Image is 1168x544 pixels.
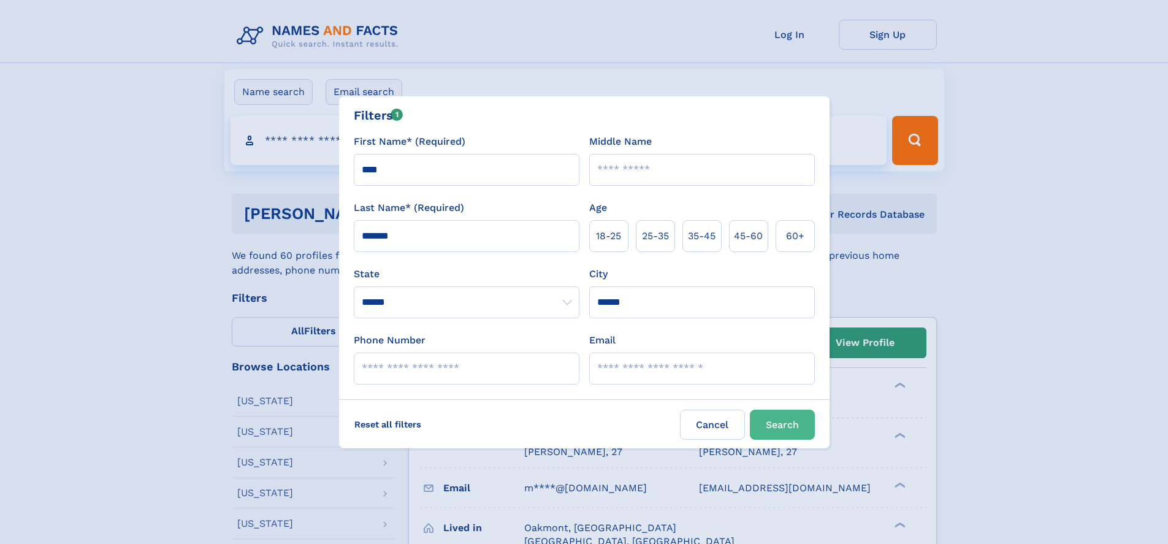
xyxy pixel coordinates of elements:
label: City [589,267,608,282]
label: Phone Number [354,333,426,348]
div: Filters [354,106,403,125]
span: 60+ [786,229,804,243]
span: 25‑35 [642,229,669,243]
label: State [354,267,579,282]
span: 35‑45 [688,229,716,243]
label: Middle Name [589,134,652,149]
label: Email [589,333,616,348]
label: Reset all filters [346,410,429,439]
button: Search [750,410,815,440]
label: First Name* (Required) [354,134,465,149]
label: Last Name* (Required) [354,201,464,215]
label: Age [589,201,607,215]
span: 45‑60 [734,229,763,243]
label: Cancel [680,410,745,440]
span: 18‑25 [596,229,621,243]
